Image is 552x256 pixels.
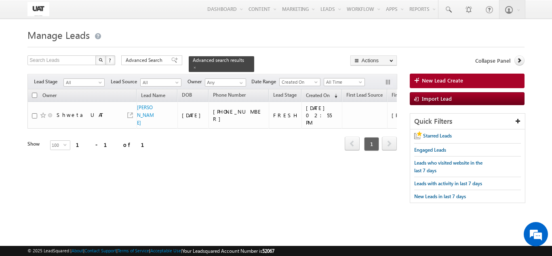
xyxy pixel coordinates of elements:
span: Engaged Leads [414,147,446,153]
span: Leads who visited website in the last 7 days [414,160,482,173]
a: All [63,78,105,87]
a: Phone Number [209,91,250,101]
input: Check all records [32,93,37,98]
span: New Lead Create [422,77,463,84]
span: © 2025 LeadSquared | | | | | [27,247,274,255]
a: All [140,78,181,87]
span: select [63,143,70,146]
div: [PERSON_NAME] [392,112,445,119]
a: First Lead Source [342,91,387,101]
a: Acceptable Use [150,248,181,253]
span: Created On [280,78,318,86]
div: Quick Filters [410,114,525,129]
div: [PHONE_NUMBER] [213,108,265,123]
span: 100 [51,141,63,150]
span: Phone Number [213,92,246,98]
a: Created On [279,78,320,86]
a: Created On (sorted descending) [302,91,341,101]
span: Advanced Search [126,57,165,64]
div: [DATE] [182,112,205,119]
span: 1 [364,137,379,151]
div: Shweta UAT [57,111,104,118]
span: All Time [324,78,362,86]
span: Lead Stage [273,92,297,98]
span: (sorted descending) [331,93,337,99]
a: New Lead Create [410,74,525,88]
div: FRESH [273,112,298,119]
span: All [141,79,179,86]
a: Lead Name [137,91,169,102]
div: Show [27,140,44,148]
div: 1 - 1 of 1 [76,140,154,149]
span: DOB [182,92,192,98]
span: First Name [392,92,415,98]
span: Your Leadsquared Account Number is [182,248,274,254]
div: [DATE] 02:55 PM [306,104,338,126]
span: Leads with activity in last 7 days [414,180,482,186]
span: 52067 [262,248,274,254]
span: Import Lead [422,95,452,102]
a: All Time [324,78,365,86]
span: Created On [306,92,330,98]
span: Collapse Panel [475,57,510,64]
span: All [64,79,102,86]
span: First Lead Source [346,92,383,98]
input: Type to Search [205,78,246,87]
span: New Leads in last 7 days [414,193,466,199]
a: Contact Support [84,248,116,253]
span: Advanced search results [193,57,244,63]
a: DOB [178,91,196,101]
a: [PERSON_NAME] [137,104,154,126]
a: Lead Stage [269,91,301,101]
a: next [382,138,397,150]
img: Search [99,58,103,62]
img: Custom Logo [27,2,49,16]
a: prev [345,138,360,150]
a: Terms of Service [118,248,149,253]
span: Owner [188,78,205,85]
span: ? [109,57,112,63]
span: Date Range [251,78,279,85]
span: Owner [42,92,57,98]
a: First Name [388,91,419,101]
span: Manage Leads [27,28,90,41]
span: Lead Source [111,78,140,85]
a: About [72,248,83,253]
a: Show All Items [235,79,245,87]
button: ? [105,55,115,65]
button: Actions [350,55,397,66]
span: Starred Leads [423,133,452,139]
span: Lead Stage [34,78,63,85]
